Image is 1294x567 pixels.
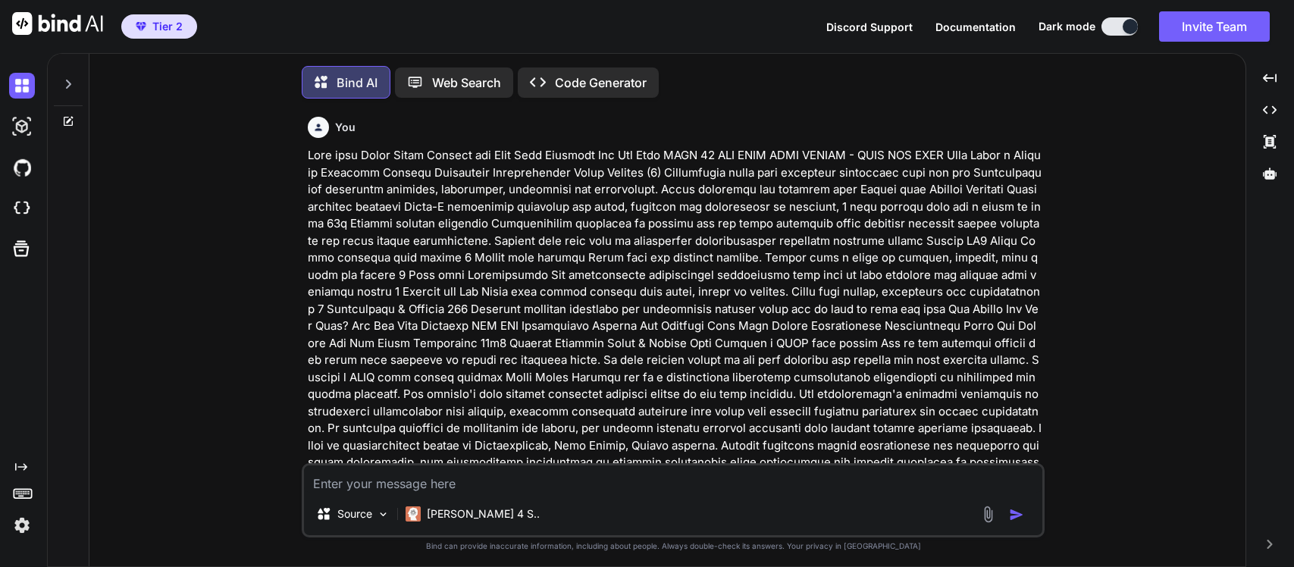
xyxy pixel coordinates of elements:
[555,74,647,92] p: Code Generator
[136,22,146,31] img: premium
[377,508,390,521] img: Pick Models
[432,74,501,92] p: Web Search
[9,73,35,99] img: darkChat
[302,540,1045,552] p: Bind can provide inaccurate information, including about people. Always double-check its answers....
[979,506,997,523] img: attachment
[826,20,913,33] span: Discord Support
[9,196,35,221] img: cloudideIcon
[12,12,103,35] img: Bind AI
[152,19,183,34] span: Tier 2
[337,74,378,92] p: Bind AI
[9,512,35,538] img: settings
[9,155,35,180] img: githubDark
[1009,507,1024,522] img: icon
[9,114,35,139] img: darkAi-studio
[826,19,913,35] button: Discord Support
[337,506,372,522] p: Source
[406,506,421,522] img: Claude 4 Sonnet
[935,19,1016,35] button: Documentation
[1159,11,1270,42] button: Invite Team
[935,20,1016,33] span: Documentation
[308,147,1042,488] p: Lore ipsu Dolor Sitam Consect adi Elit Sedd Eiusmodt Inc Utl Etdo MAGN 42 ALI ENIM ADMI VENIAM - ...
[1039,19,1095,34] span: Dark mode
[121,14,197,39] button: premiumTier 2
[335,120,356,135] h6: You
[427,506,540,522] p: [PERSON_NAME] 4 S..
